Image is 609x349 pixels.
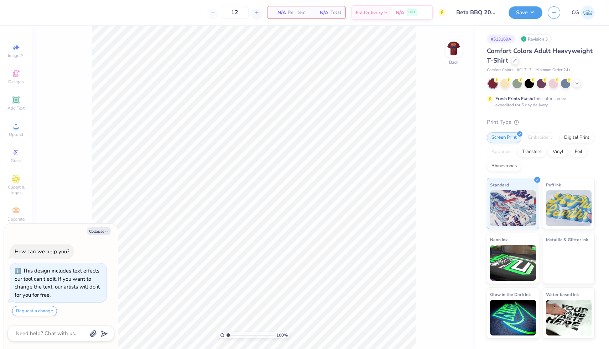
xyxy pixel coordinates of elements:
div: Embroidery [524,132,557,143]
span: N/A [396,9,404,16]
div: Digital Print [559,132,594,143]
input: – – [221,6,249,19]
span: Designs [8,79,24,85]
img: Metallic & Glitter Ink [546,245,592,281]
span: Water based Ink [546,291,579,298]
div: # 513169A [487,35,515,43]
input: Untitled Design [451,5,503,20]
div: This design includes text effects our tool can't edit. If you want to change the text, our artist... [15,267,100,298]
div: Transfers [517,147,546,157]
span: Image AI [8,53,25,58]
img: Glow in the Dark Ink [490,300,536,335]
span: CG [572,9,579,17]
img: Standard [490,190,536,226]
button: Request a change [12,306,57,316]
div: Back [449,59,458,65]
div: Revision 3 [519,35,552,43]
img: Neon Ink [490,245,536,281]
span: Glow in the Dark Ink [490,291,531,298]
span: Decorate [7,216,25,222]
span: Per Item [288,9,306,16]
button: Save [509,6,542,19]
div: Print Type [487,118,595,126]
div: Applique [487,147,515,157]
button: Collapse [87,227,111,235]
div: Rhinestones [487,161,521,171]
div: Screen Print [487,132,521,143]
span: Standard [490,181,509,189]
span: # C1717 [517,67,532,73]
div: Vinyl [548,147,568,157]
span: FREE [408,10,416,15]
span: Puff Ink [546,181,561,189]
div: This color can be expedited for 5 day delivery. [495,95,583,108]
span: N/A [272,9,286,16]
span: Total [330,9,341,16]
span: Minimum Order: 24 + [535,67,571,73]
span: Clipart & logos [4,184,28,196]
strong: Fresh Prints Flash: [495,96,533,101]
span: Comfort Colors [487,67,513,73]
img: Puff Ink [546,190,592,226]
span: N/A [314,9,328,16]
span: 100 % [276,332,288,338]
span: Neon Ink [490,236,507,243]
span: Upload [9,132,23,137]
div: How can we help you? [15,248,69,255]
a: CG [572,6,595,20]
span: Metallic & Glitter Ink [546,236,588,243]
img: Back [447,41,461,55]
span: Comfort Colors Adult Heavyweight T-Shirt [487,47,593,65]
span: Greek [11,158,22,164]
img: Carlee Gerke [581,6,595,20]
span: Add Text [7,105,25,111]
img: Water based Ink [546,300,592,335]
span: Est. Delivery [356,9,383,16]
div: Foil [570,147,587,157]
